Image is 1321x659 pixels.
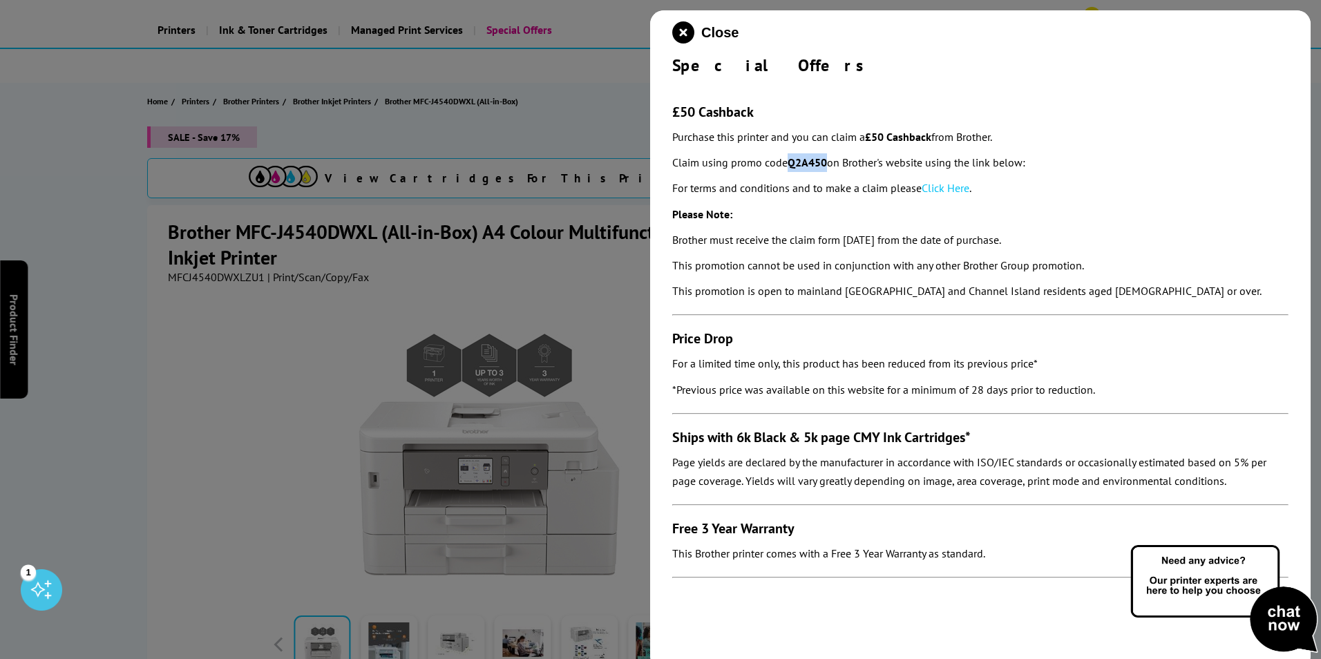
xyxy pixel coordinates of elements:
[672,55,1289,76] div: Special Offers
[865,130,931,144] strong: £50 Cashback
[788,155,827,169] strong: Q2A450
[672,381,1289,399] p: *Previous price was available on this website for a minimum of 28 days prior to reduction.
[672,103,1289,121] h3: £50 Cashback
[672,128,1289,146] p: Purchase this printer and you can claim a from Brother.
[672,284,1262,298] em: This promotion is open to mainland [GEOGRAPHIC_DATA] and Channel Island residents aged [DEMOGRAPH...
[922,181,969,195] a: Click Here
[1128,543,1321,656] img: Open Live Chat window
[672,258,1084,272] em: This promotion cannot be used in conjunction with any other Brother Group promotion.
[672,153,1289,172] p: Claim using promo code on Brother's website using the link below:
[701,25,739,41] span: Close
[672,207,732,221] strong: Please Note:
[672,519,1289,537] h3: Free 3 Year Warranty
[21,564,36,580] div: 1
[672,233,1001,247] em: Brother must receive the claim form [DATE] from the date of purchase.
[672,329,1289,347] h3: Price Drop
[672,179,1289,198] p: For terms and conditions and to make a claim please .
[672,21,739,44] button: close modal
[672,428,1289,446] h3: Ships with 6k Black & 5k page CMY Ink Cartridges*
[672,544,1289,563] p: This Brother printer comes with a Free 3 Year Warranty as standard.
[672,354,1289,373] p: For a limited time only, this product has been reduced from its previous price*
[672,455,1266,488] em: Page yields are declared by the manufacturer in accordance with ISO/IEC standards or occasionally...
